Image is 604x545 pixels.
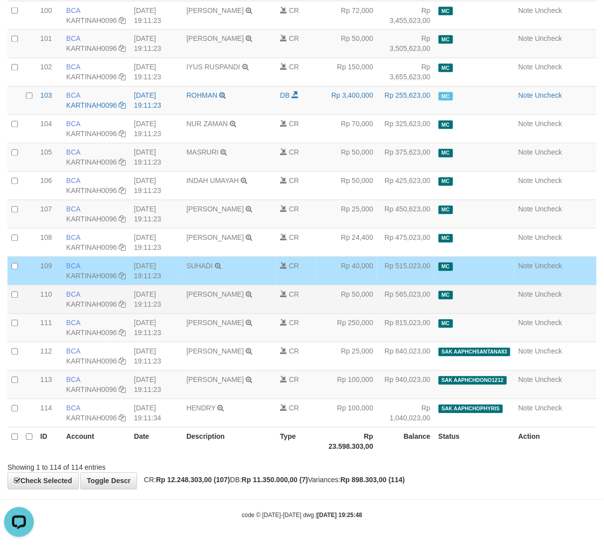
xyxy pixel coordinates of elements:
span: CR [289,205,299,213]
a: Copy KARTINAH0096 to clipboard [119,73,126,81]
td: Rp 815,023,00 [377,314,435,342]
a: Note [518,149,533,157]
th: Type [276,427,317,456]
a: [PERSON_NAME] [186,348,244,356]
a: KARTINAH0096 [66,414,117,422]
td: Rp 50,000 [317,29,377,58]
a: Note [518,404,533,412]
a: Note [518,205,533,213]
td: Rp 3,655,623,00 [377,58,435,86]
a: [PERSON_NAME] [186,35,244,43]
td: 114 [36,399,62,427]
a: KARTINAH0096 [66,130,117,138]
span: BCA [66,234,80,242]
td: 111 [36,314,62,342]
td: Rp 25,000 [317,200,377,228]
a: Note [518,262,533,270]
a: KARTINAH0096 [66,329,117,337]
td: [DATE] 19:11:23 [130,143,182,172]
span: CR [289,120,299,128]
td: Rp 515,023,00 [377,257,435,285]
a: Check Selected [7,473,79,490]
span: CR [289,319,299,327]
td: Rp 70,000 [317,115,377,143]
th: Balance [377,427,435,456]
span: BCA [66,149,80,157]
th: Account [62,427,130,456]
td: Rp 565,023,00 [377,285,435,314]
a: SUHADI [186,262,213,270]
a: [PERSON_NAME] [186,319,244,327]
span: Manually Checked by: aqurobots2 [439,149,453,158]
strong: Rp 11.350.000,00 (7) [242,476,308,484]
td: Rp 3,400,000 [317,86,377,115]
a: Note [518,376,533,384]
td: [DATE] 19:11:23 [130,314,182,342]
td: Rp 250,000 [317,314,377,342]
td: [DATE] 19:11:34 [130,399,182,427]
small: code © [DATE]-[DATE] dwg | [242,512,362,519]
a: Toggle Descr [80,473,137,490]
td: 108 [36,228,62,257]
a: KARTINAH0096 [66,215,117,223]
a: [PERSON_NAME] [186,376,244,384]
a: KARTINAH0096 [66,73,117,81]
td: Rp 100,000 [317,399,377,427]
span: Manually Checked by: aqurobots2 [439,64,453,72]
a: Uncheck [535,319,562,327]
a: Uncheck [535,205,562,213]
a: Note [518,348,533,356]
span: CR [289,376,299,384]
a: Copy KARTINAH0096 to clipboard [119,244,126,252]
td: Rp 40,000 [317,257,377,285]
td: 109 [36,257,62,285]
a: Uncheck [535,120,562,128]
span: CR [289,35,299,43]
th: Date [130,427,182,456]
span: DB [280,92,290,100]
a: MASRURI [186,149,219,157]
strong: Rp 12.248.303,00 (107) [156,476,230,484]
a: Note [518,35,533,43]
a: Note [518,291,533,299]
a: Copy KARTINAH0096 to clipboard [119,272,126,280]
span: BCA [66,205,80,213]
span: Manually Checked by: aqurobots2 [439,291,453,300]
a: Note [518,234,533,242]
a: KARTINAH0096 [66,358,117,365]
a: Uncheck [535,63,562,71]
a: KARTINAH0096 [66,301,117,309]
a: KARTINAH0096 [66,45,117,53]
span: BCA [66,404,80,412]
td: 107 [36,200,62,228]
td: 110 [36,285,62,314]
span: BCA [66,319,80,327]
a: Uncheck [535,149,562,157]
a: KARTINAH0096 [66,244,117,252]
td: Rp 50,000 [317,285,377,314]
span: CR [289,291,299,299]
td: 106 [36,172,62,200]
span: CR [289,234,299,242]
td: Rp 940,023,00 [377,370,435,399]
span: SAK AAPHCHOPHYRIS [439,405,503,413]
a: Uncheck [535,262,562,270]
span: SAK AAPHCHSANTANA83 [439,348,510,357]
a: Uncheck [535,404,562,412]
a: Note [518,319,533,327]
a: Uncheck [535,234,562,242]
a: [PERSON_NAME] [186,291,244,299]
a: Copy KARTINAH0096 to clipboard [119,16,126,24]
span: BCA [66,63,80,71]
a: Uncheck [535,177,562,185]
a: Note [518,6,533,14]
td: 103 [36,86,62,115]
td: Rp 3,455,623,00 [377,1,435,29]
span: BCA [66,348,80,356]
a: IYUS RUSPANDI [186,63,240,71]
a: ROHMAN [186,92,217,100]
th: ID [36,427,62,456]
td: [DATE] 19:11:23 [130,29,182,58]
a: KARTINAH0096 [66,16,117,24]
a: KARTINAH0096 [66,102,117,110]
